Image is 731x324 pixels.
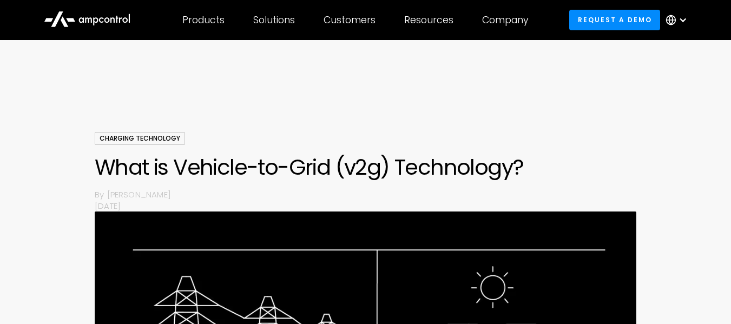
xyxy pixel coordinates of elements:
[324,14,376,26] div: Customers
[569,10,660,30] a: Request a demo
[95,132,185,145] div: Charging Technology
[182,14,225,26] div: Products
[95,200,636,211] p: [DATE]
[482,14,529,26] div: Company
[253,14,295,26] div: Solutions
[95,154,636,180] h1: What is Vehicle-to-Grid (v2g) Technology?
[95,189,107,200] p: By
[404,14,453,26] div: Resources
[107,189,636,200] p: [PERSON_NAME]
